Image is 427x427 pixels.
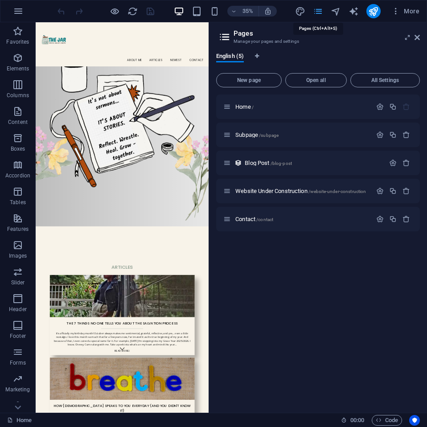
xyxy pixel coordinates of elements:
span: Click to open page [235,103,254,110]
button: More [388,4,423,18]
button: navigator [331,6,341,16]
div: The startpage cannot be deleted [402,103,410,111]
button: Click here to leave preview mode and continue editing [109,6,120,16]
div: Home/ [233,104,372,110]
i: On resize automatically adjust zoom level to fit chosen device. [264,7,272,15]
i: Design (Ctrl+Alt+Y) [295,6,305,16]
div: Duplicate [389,103,397,111]
span: / [252,105,254,110]
div: Settings [389,159,397,167]
p: Columns [7,92,29,99]
span: More [391,7,419,16]
div: Duplicate [389,187,397,195]
h3: Manage your pages and settings [234,37,402,45]
div: Subpage/subpage [233,132,372,138]
div: Blog Post/blog-post [242,160,385,166]
div: Contact/contact [233,216,372,222]
span: /blog-post [271,161,292,166]
a: Click to cancel selection. Double-click to open Pages [7,415,32,426]
p: Boxes [11,145,25,152]
button: text_generator [349,6,359,16]
div: Settings [376,215,384,223]
p: Header [9,306,27,313]
span: Code [376,415,398,426]
p: Features [7,226,29,233]
span: Click to open page [235,216,273,222]
button: Code [372,415,402,426]
button: publish [366,4,381,18]
p: Marketing [5,386,30,393]
i: AI Writer [349,6,359,16]
p: Slider [11,279,25,286]
h6: 35% [241,6,255,16]
span: /contact [256,217,273,222]
h2: Pages [234,29,420,37]
span: /website-under-construction [308,189,366,194]
i: Reload page [127,6,138,16]
button: Usercentrics [409,415,420,426]
h6: Session time [341,415,365,426]
div: Duplicate [389,215,397,223]
i: Publish [368,6,378,16]
button: Open all [285,73,347,87]
p: Footer [10,333,26,340]
p: Forms [10,359,26,366]
span: All Settings [354,78,416,83]
span: English (5) [216,51,244,63]
p: Content [8,119,28,126]
button: reload [127,6,138,16]
div: Remove [402,131,410,139]
span: Click to open page [235,131,279,138]
p: Tables [10,199,26,206]
i: Navigator [331,6,341,16]
span: : [357,417,358,423]
button: design [295,6,306,16]
button: All Settings [350,73,420,87]
span: Click to open page [235,188,366,194]
div: Language Tabs [216,53,420,70]
p: Accordion [5,172,30,179]
span: Open all [289,78,343,83]
div: Website Under Construction/website-under-construction [233,188,372,194]
button: pages [313,6,324,16]
span: New page [220,78,278,83]
span: /subpage [259,133,279,138]
p: Elements [7,65,29,72]
span: 00 00 [350,415,364,426]
button: New page [216,73,282,87]
div: Remove [402,159,410,167]
button: 35% [227,6,259,16]
div: This layout is used as a template for all items (e.g. a blog post) of this collection. The conten... [234,159,242,167]
p: Images [9,252,27,259]
div: Duplicate [389,131,397,139]
div: Remove [402,187,410,195]
div: Settings [376,103,384,111]
div: Settings [376,187,384,195]
p: Favorites [6,38,29,45]
span: Click to open page [245,160,292,166]
div: Remove [402,215,410,223]
div: Settings [376,131,384,139]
